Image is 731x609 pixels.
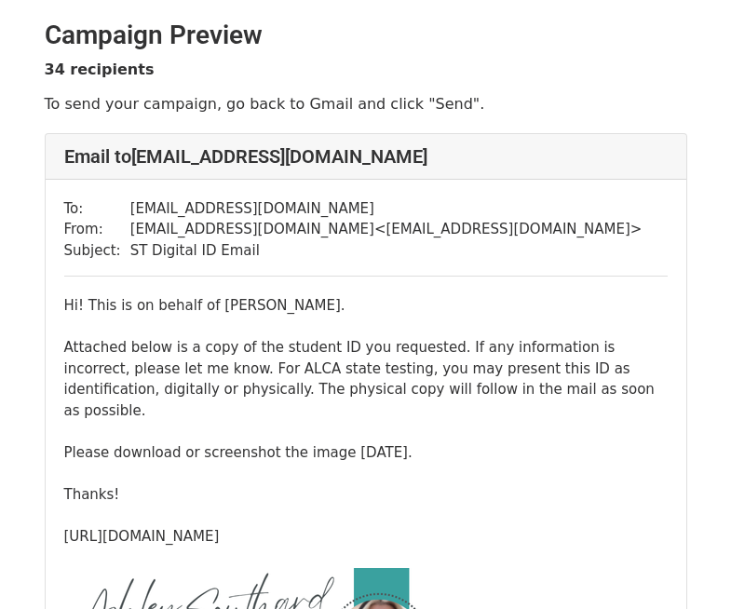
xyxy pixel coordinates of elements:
div: Attached below is a copy of the student ID you requested. If any information is incorrect, please... [64,337,668,421]
div: Thanks! [64,484,668,506]
div: Please download or screenshot the image [DATE]. [64,442,668,464]
div: [URL][DOMAIN_NAME] [64,526,668,548]
td: Subject: [64,240,130,262]
p: To send your campaign, go back to Gmail and click "Send". [45,94,687,114]
div: Hi! This is on behalf of [PERSON_NAME]. [64,295,668,317]
td: [EMAIL_ADDRESS][DOMAIN_NAME] < [EMAIL_ADDRESS][DOMAIN_NAME] > [130,219,643,240]
td: From: [64,219,130,240]
h2: Campaign Preview [45,20,687,51]
td: ST Digital ID Email [130,240,643,262]
td: [EMAIL_ADDRESS][DOMAIN_NAME] [130,198,643,220]
strong: 34 recipients [45,61,155,78]
h4: Email to [EMAIL_ADDRESS][DOMAIN_NAME] [64,145,668,168]
td: To: [64,198,130,220]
